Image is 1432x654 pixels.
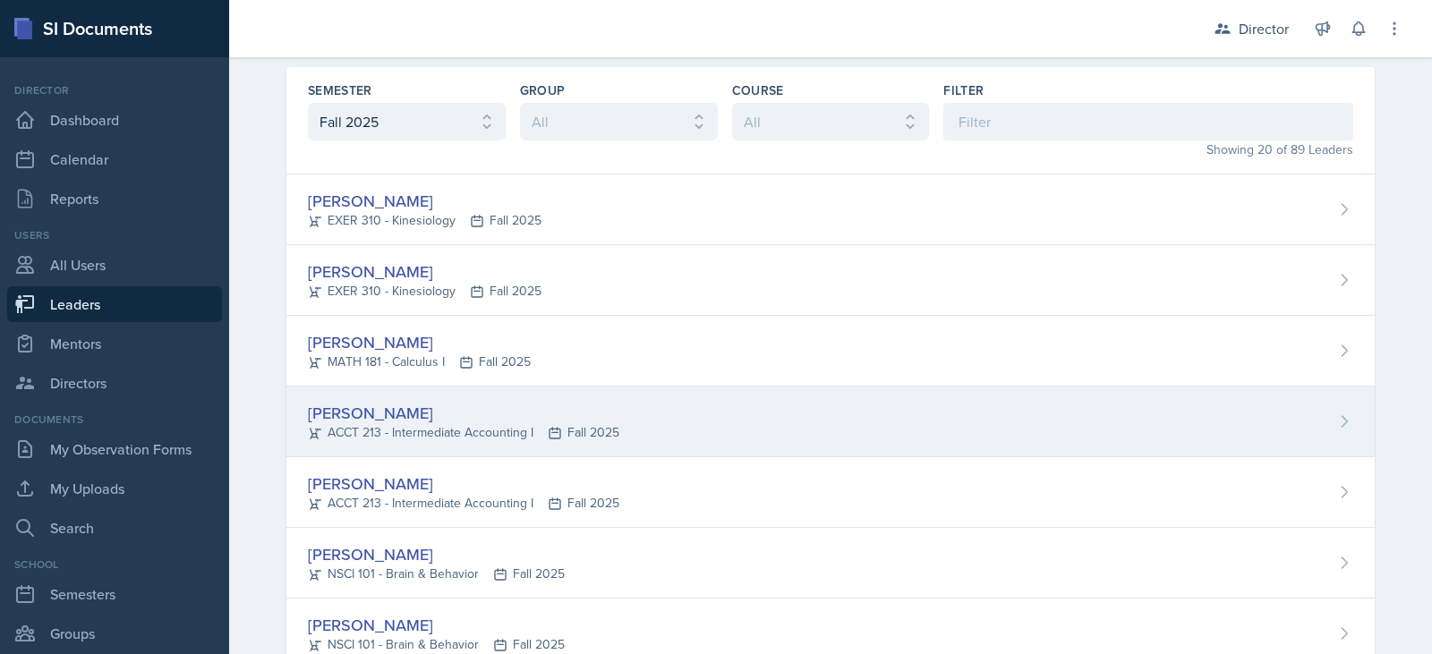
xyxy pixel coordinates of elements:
div: [PERSON_NAME] [308,189,541,213]
a: Leaders [7,286,222,322]
div: Users [7,227,222,243]
div: [PERSON_NAME] [308,471,619,496]
div: Director [7,82,222,98]
div: EXER 310 - Kinesiology Fall 2025 [308,282,541,301]
div: [PERSON_NAME] [308,613,565,637]
a: [PERSON_NAME] EXER 310 - KinesiologyFall 2025 [286,174,1375,245]
a: My Uploads [7,471,222,506]
a: Directors [7,365,222,401]
div: ACCT 213 - Intermediate Accounting I Fall 2025 [308,423,619,442]
a: Search [7,510,222,546]
a: [PERSON_NAME] NSCI 101 - Brain & BehaviorFall 2025 [286,528,1375,599]
div: Documents [7,412,222,428]
div: [PERSON_NAME] [308,542,565,566]
a: [PERSON_NAME] ACCT 213 - Intermediate Accounting IFall 2025 [286,457,1375,528]
a: My Observation Forms [7,431,222,467]
a: Mentors [7,326,222,361]
a: Reports [7,181,222,217]
label: Filter [943,81,984,99]
div: [PERSON_NAME] [308,401,619,425]
label: Course [732,81,784,99]
a: Semesters [7,576,222,612]
div: MATH 181 - Calculus I Fall 2025 [308,352,531,371]
a: Dashboard [7,102,222,138]
div: NSCI 101 - Brain & Behavior Fall 2025 [308,565,565,583]
div: NSCI 101 - Brain & Behavior Fall 2025 [308,635,565,654]
div: ACCT 213 - Intermediate Accounting I Fall 2025 [308,494,619,513]
input: Filter [943,103,1353,140]
div: [PERSON_NAME] [308,330,531,354]
a: All Users [7,247,222,283]
a: Calendar [7,141,222,177]
label: Group [520,81,566,99]
div: EXER 310 - Kinesiology Fall 2025 [308,211,541,230]
a: [PERSON_NAME] EXER 310 - KinesiologyFall 2025 [286,245,1375,316]
a: [PERSON_NAME] ACCT 213 - Intermediate Accounting IFall 2025 [286,386,1375,457]
div: Director [1239,18,1289,39]
label: Semester [308,81,372,99]
a: [PERSON_NAME] MATH 181 - Calculus IFall 2025 [286,316,1375,386]
div: Showing 20 of 89 Leaders [943,140,1353,159]
div: [PERSON_NAME] [308,259,541,284]
a: Groups [7,616,222,651]
div: School [7,556,222,573]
